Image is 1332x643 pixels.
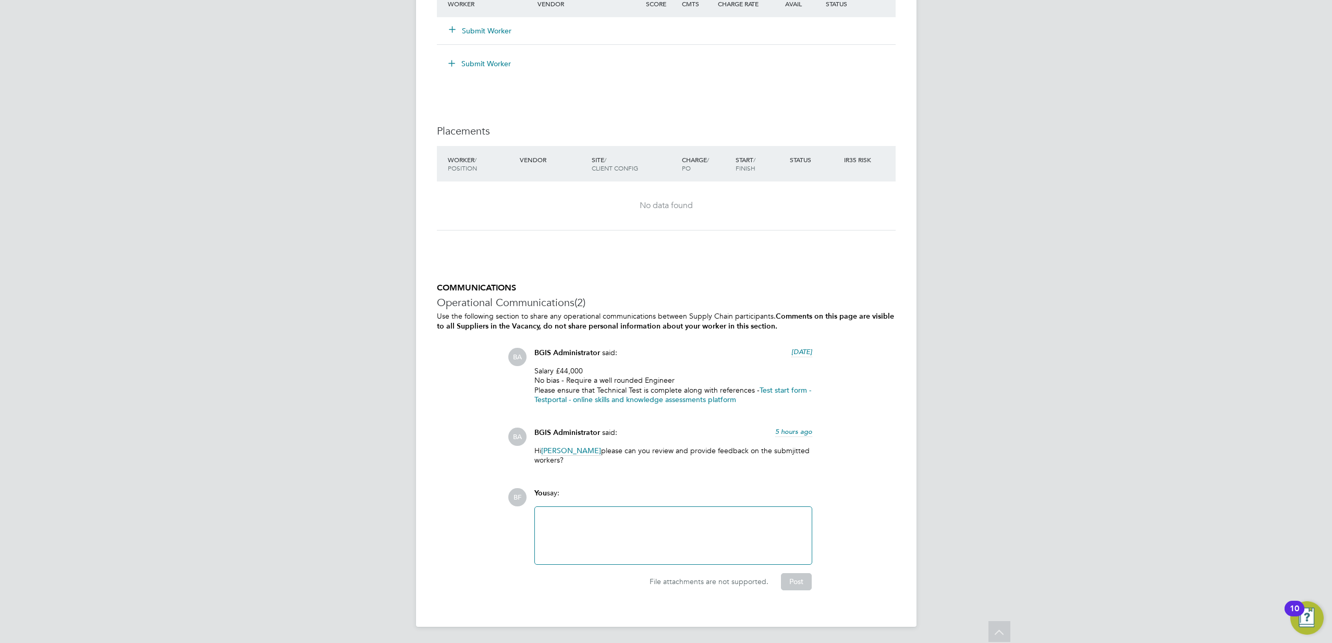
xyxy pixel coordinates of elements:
[534,366,812,404] p: Salary £44,000 No bias - Require a well rounded Engineer Please ensure that Technical Test is com...
[679,150,734,177] div: Charge
[534,428,600,437] span: BGIS Administrator
[534,385,811,404] a: Test start form - Testportal - online skills and knowledge assessments platform
[437,124,896,138] h3: Placements
[1290,609,1299,622] div: 10
[787,150,841,169] div: Status
[736,155,755,172] span: / Finish
[517,150,589,169] div: Vendor
[534,348,600,357] span: BGIS Administrator
[841,150,877,169] div: IR35 Risk
[534,488,812,506] div: say:
[437,311,896,331] p: Use the following section to share any operational communications between Supply Chain participants.
[541,446,601,456] span: [PERSON_NAME]
[534,489,547,498] span: You
[781,573,812,590] button: Post
[1290,601,1324,635] button: Open Resource Center, 10 new notifications
[575,296,585,309] span: (2)
[534,446,812,465] p: Hi please can you review and provide feedback on the submjitted workers?
[449,26,512,36] button: Submit Worker
[447,200,885,211] div: No data found
[441,55,519,72] button: Submit Worker
[650,577,768,586] span: File attachments are not supported.
[589,150,679,177] div: Site
[592,155,638,172] span: / Client Config
[448,155,477,172] span: / Position
[775,427,812,436] span: 5 hours ago
[682,155,709,172] span: / PO
[437,296,896,309] h3: Operational Communications
[445,150,517,177] div: Worker
[791,347,812,356] span: [DATE]
[508,488,527,506] span: BF
[733,150,787,177] div: Start
[437,312,894,331] b: Comments on this page are visible to all Suppliers in the Vacancy, do not share personal informat...
[508,428,527,446] span: BA
[602,348,617,357] span: said:
[508,348,527,366] span: BA
[602,428,617,437] span: said:
[437,283,896,294] h5: COMMUNICATIONS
